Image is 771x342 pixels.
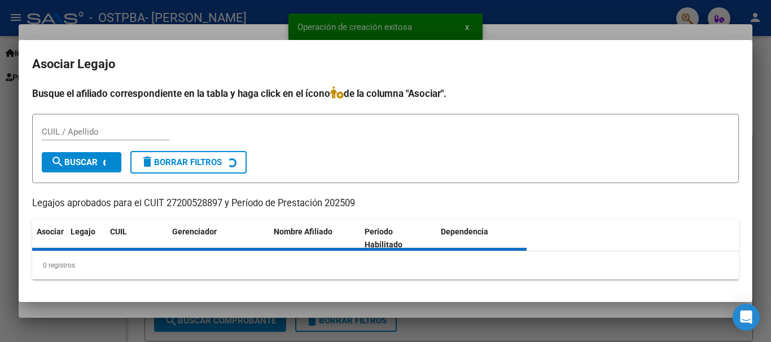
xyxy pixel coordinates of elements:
datatable-header-cell: Legajo [66,220,106,257]
span: Legajo [71,227,95,236]
span: Nombre Afiliado [274,227,332,236]
button: Buscar [42,152,121,172]
mat-icon: delete [141,155,154,168]
span: Dependencia [441,227,488,236]
h4: Busque el afiliado correspondiente en la tabla y haga click en el ícono de la columna "Asociar". [32,86,739,101]
datatable-header-cell: Asociar [32,220,66,257]
div: 0 registros [32,251,739,279]
span: Asociar [37,227,64,236]
datatable-header-cell: Periodo Habilitado [360,220,436,257]
datatable-header-cell: Gerenciador [168,220,269,257]
span: CUIL [110,227,127,236]
span: Buscar [51,157,98,167]
span: Periodo Habilitado [365,227,402,249]
h2: Asociar Legajo [32,54,739,75]
datatable-header-cell: Dependencia [436,220,527,257]
datatable-header-cell: CUIL [106,220,168,257]
div: Open Intercom Messenger [733,304,760,331]
mat-icon: search [51,155,64,168]
datatable-header-cell: Nombre Afiliado [269,220,360,257]
span: Gerenciador [172,227,217,236]
button: Borrar Filtros [130,151,247,174]
span: Borrar Filtros [141,157,222,167]
p: Legajos aprobados para el CUIT 27200528897 y Período de Prestación 202509 [32,197,739,211]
